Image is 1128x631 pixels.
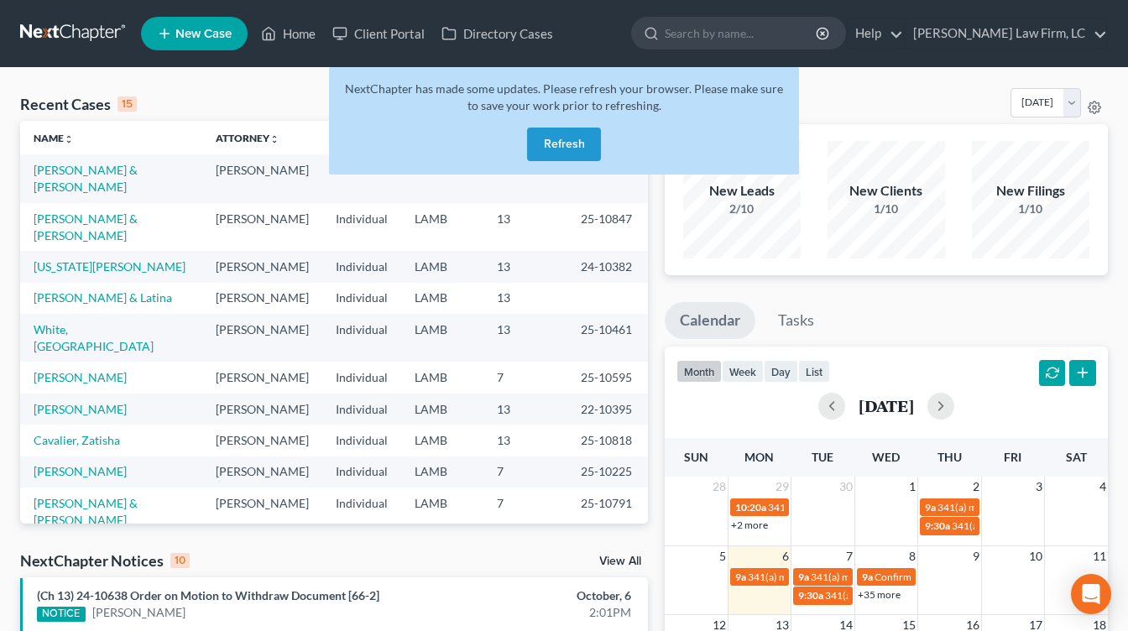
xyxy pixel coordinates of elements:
[34,132,74,144] a: Nameunfold_more
[117,96,137,112] div: 15
[847,18,903,49] a: Help
[34,464,127,478] a: [PERSON_NAME]
[676,360,722,383] button: month
[216,132,279,144] a: Attorneyunfold_more
[684,450,708,464] span: Sun
[711,477,728,497] span: 28
[1091,546,1108,566] span: 11
[322,154,401,202] td: Individual
[322,488,401,535] td: Individual
[401,394,483,425] td: LAMB
[401,314,483,362] td: LAMB
[798,571,809,583] span: 9a
[444,587,631,604] div: October, 6
[1004,450,1021,464] span: Fri
[764,360,798,383] button: day
[175,28,232,40] span: New Case
[322,394,401,425] td: Individual
[322,251,401,282] td: Individual
[34,322,154,353] a: White, [GEOGRAPHIC_DATA]
[202,283,322,314] td: [PERSON_NAME]
[64,134,74,144] i: unfold_more
[683,181,801,201] div: New Leads
[828,181,945,201] div: New Clients
[345,81,783,112] span: NextChapter has made some updates. Please refresh your browser. Please make sure to save your wor...
[202,425,322,456] td: [PERSON_NAME]
[1027,546,1044,566] span: 10
[202,203,322,251] td: [PERSON_NAME]
[483,488,567,535] td: 7
[735,571,746,583] span: 9a
[202,154,322,202] td: [PERSON_NAME]
[665,18,818,49] input: Search by name...
[322,456,401,488] td: Individual
[735,501,766,514] span: 10:20a
[937,450,962,464] span: Thu
[862,571,873,583] span: 9a
[925,519,950,532] span: 9:30a
[322,362,401,393] td: Individual
[444,604,631,621] div: 2:01PM
[202,314,322,362] td: [PERSON_NAME]
[401,488,483,535] td: LAMB
[324,18,433,49] a: Client Portal
[972,201,1089,217] div: 1/10
[202,362,322,393] td: [PERSON_NAME]
[875,571,1065,583] span: Confirmation hearing for [PERSON_NAME]
[811,571,973,583] span: 341(a) meeting for [PERSON_NAME]
[483,314,567,362] td: 13
[20,94,137,114] div: Recent Cases
[718,546,728,566] span: 5
[972,181,1089,201] div: New Filings
[825,589,1076,602] span: 341(a) meeting for [PERSON_NAME] & [PERSON_NAME]
[401,251,483,282] td: LAMB
[812,450,833,464] span: Tue
[828,201,945,217] div: 1/10
[20,550,190,571] div: NextChapter Notices
[170,553,190,568] div: 10
[401,203,483,251] td: LAMB
[483,394,567,425] td: 13
[202,488,322,535] td: [PERSON_NAME]
[567,362,648,393] td: 25-10595
[34,290,172,305] a: [PERSON_NAME] & Latina
[34,211,138,242] a: [PERSON_NAME] & [PERSON_NAME]
[907,546,917,566] span: 8
[798,360,830,383] button: list
[1098,477,1108,497] span: 4
[905,18,1107,49] a: [PERSON_NAME] Law Firm, LC
[1034,477,1044,497] span: 3
[567,488,648,535] td: 25-10791
[744,450,774,464] span: Mon
[1066,450,1087,464] span: Sat
[483,203,567,251] td: 13
[433,18,561,49] a: Directory Cases
[269,134,279,144] i: unfold_more
[567,314,648,362] td: 25-10461
[34,402,127,416] a: [PERSON_NAME]
[768,501,930,514] span: 341(a) meeting for [PERSON_NAME]
[567,425,648,456] td: 25-10818
[34,433,120,447] a: Cavalier, Zatisha
[401,362,483,393] td: LAMB
[907,477,917,497] span: 1
[567,394,648,425] td: 22-10395
[483,425,567,456] td: 13
[1071,574,1111,614] div: Open Intercom Messenger
[774,477,791,497] span: 29
[37,607,86,622] div: NOTICE
[483,456,567,488] td: 7
[971,546,981,566] span: 9
[34,163,138,194] a: [PERSON_NAME] & [PERSON_NAME]
[781,546,791,566] span: 6
[401,425,483,456] td: LAMB
[567,456,648,488] td: 25-10225
[34,370,127,384] a: [PERSON_NAME]
[952,519,1114,532] span: 341(a) meeting for [PERSON_NAME]
[859,397,914,415] h2: [DATE]
[202,251,322,282] td: [PERSON_NAME]
[322,283,401,314] td: Individual
[401,456,483,488] td: LAMB
[322,203,401,251] td: Individual
[401,283,483,314] td: LAMB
